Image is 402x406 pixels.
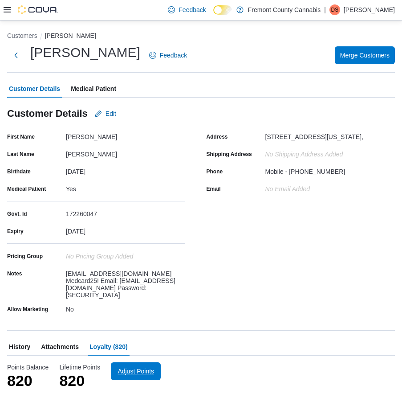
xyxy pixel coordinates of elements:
[66,249,185,260] div: No Pricing Group Added
[248,4,321,15] p: Fremont County Cannabis
[9,338,30,356] span: History
[59,372,100,390] p: 820
[344,4,395,15] p: [PERSON_NAME]
[160,51,187,60] span: Feedback
[91,105,120,123] button: Edit
[66,130,185,140] div: [PERSON_NAME]
[89,338,128,356] span: Loyalty (820)
[66,207,185,217] div: 172260047
[7,253,43,260] label: Pricing Group
[335,46,395,64] button: Merge Customers
[329,4,340,15] div: Dana Soux
[7,210,27,217] label: Govt. Id
[66,147,185,158] div: [PERSON_NAME]
[7,133,35,140] label: First Name
[213,5,232,15] input: Dark Mode
[41,338,79,356] span: Attachments
[7,228,24,235] label: Expiry
[179,5,206,14] span: Feedback
[331,4,339,15] span: DS
[7,363,49,372] p: Points Balance
[7,168,31,175] label: Birthdate
[106,109,116,118] span: Edit
[324,4,326,15] p: |
[66,164,185,175] div: [DATE]
[7,31,395,42] nav: An example of EuiBreadcrumbs
[7,108,88,119] h3: Customer Details
[265,130,363,140] div: [STREET_ADDRESS][US_STATE],
[18,5,58,14] img: Cova
[265,164,345,175] div: Mobile - [PHONE_NUMBER]
[45,32,96,39] button: [PERSON_NAME]
[164,1,209,19] a: Feedback
[265,147,385,158] div: No Shipping Address added
[207,168,223,175] label: Phone
[207,133,228,140] label: Address
[7,270,22,277] label: Notes
[7,151,34,158] label: Last Name
[59,363,100,372] p: Lifetime Points
[7,372,49,390] p: 820
[66,267,185,299] div: [EMAIL_ADDRESS][DOMAIN_NAME] Medcard25! Email: [EMAIL_ADDRESS][DOMAIN_NAME] Password: [SECURITY_D...
[111,362,161,380] button: Adjust Points
[7,46,25,64] button: Next
[66,224,185,235] div: [DATE]
[265,182,310,193] div: No Email added
[30,44,140,62] h1: [PERSON_NAME]
[207,185,221,193] label: Email
[9,80,60,98] span: Customer Details
[340,51,390,60] span: Merge Customers
[66,182,185,193] div: Yes
[7,185,46,193] label: Medical Patient
[146,46,191,64] a: Feedback
[7,32,37,39] button: Customers
[7,306,48,313] label: Allow Marketing
[118,367,154,376] span: Adjust Points
[66,302,185,313] div: No
[71,80,116,98] span: Medical Patient
[207,151,252,158] label: Shipping Address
